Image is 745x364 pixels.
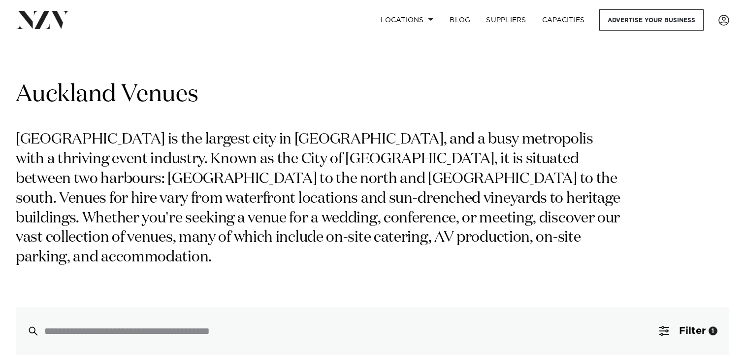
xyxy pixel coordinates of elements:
[16,11,69,29] img: nzv-logo.png
[373,9,442,31] a: Locations
[599,9,704,31] a: Advertise your business
[709,327,717,335] div: 1
[442,9,478,31] a: BLOG
[648,307,729,355] button: Filter1
[478,9,534,31] a: SUPPLIERS
[534,9,593,31] a: Capacities
[16,79,729,110] h1: Auckland Venues
[679,326,706,336] span: Filter
[16,130,624,268] p: [GEOGRAPHIC_DATA] is the largest city in [GEOGRAPHIC_DATA], and a busy metropolis with a thriving...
